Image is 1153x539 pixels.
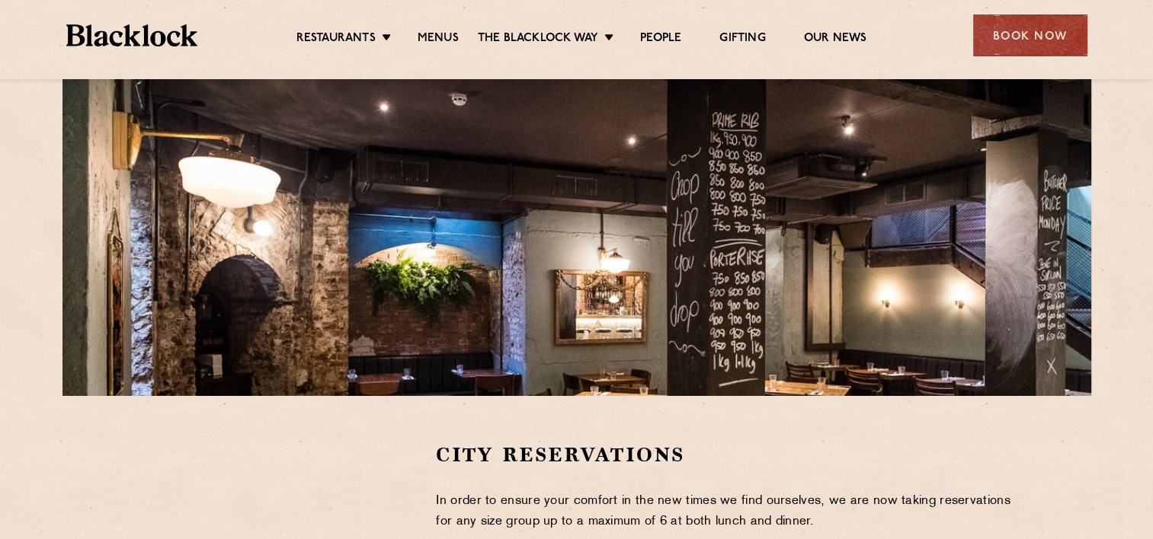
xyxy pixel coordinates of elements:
[804,31,867,48] a: Our News
[436,442,1020,468] h2: City Reservations
[296,31,376,48] a: Restaurants
[436,491,1020,532] p: In order to ensure your comfort in the new times we find ourselves, we are now taking reservation...
[478,31,598,48] a: The Blacklock Way
[66,24,198,46] img: BL_Textured_Logo-footer-cropped.svg
[719,31,765,48] a: Gifting
[973,14,1087,56] div: Book Now
[418,31,459,48] a: Menus
[640,31,681,48] a: People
